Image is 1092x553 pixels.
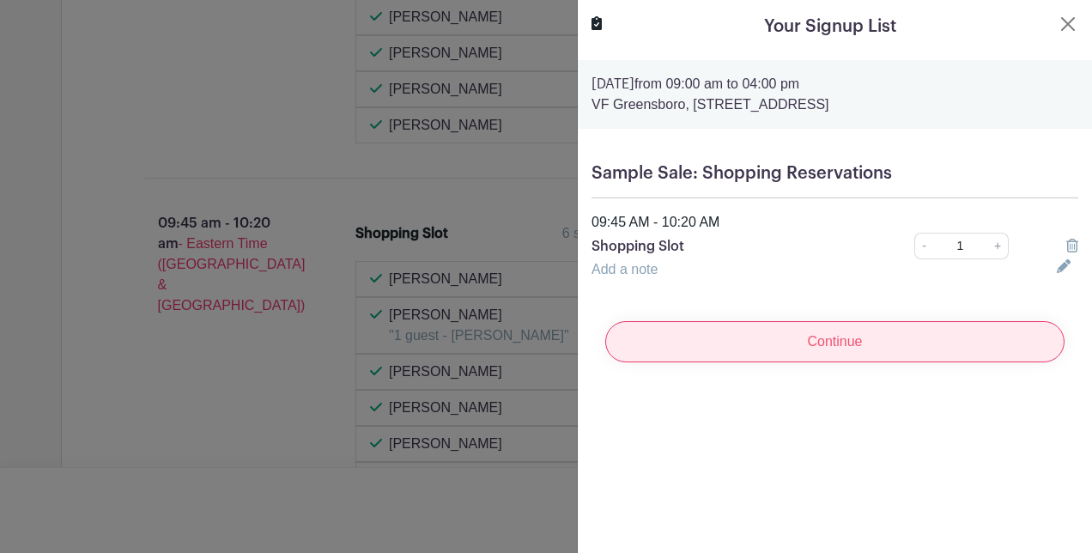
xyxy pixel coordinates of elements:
[591,77,634,91] strong: [DATE]
[591,236,867,257] p: Shopping Slot
[1058,14,1078,34] button: Close
[914,233,933,259] a: -
[581,212,1089,233] div: 09:45 AM - 10:20 AM
[591,163,1078,184] h5: Sample Sale: Shopping Reservations
[987,233,1009,259] a: +
[591,74,1078,94] p: from 09:00 am to 04:00 pm
[605,321,1065,362] input: Continue
[591,94,1078,115] p: VF Greensboro, [STREET_ADDRESS]
[764,14,896,39] h5: Your Signup List
[591,262,658,276] a: Add a note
